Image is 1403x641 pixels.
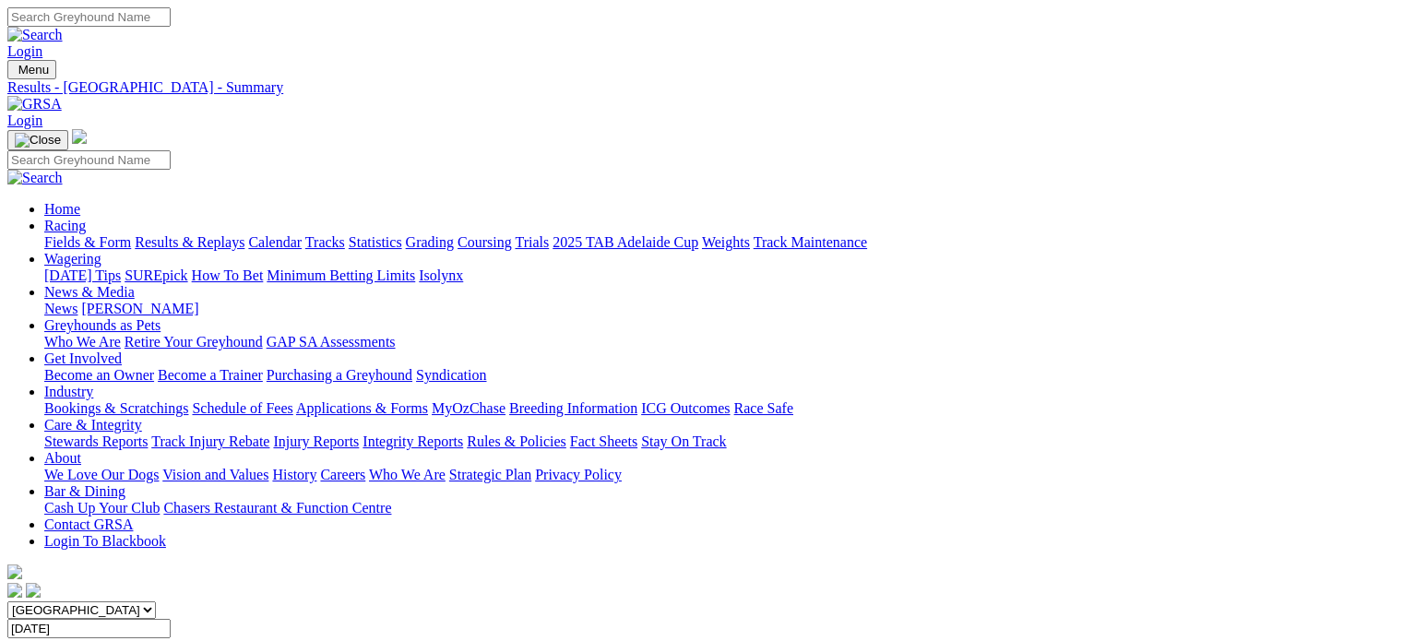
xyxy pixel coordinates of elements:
a: Industry [44,384,93,399]
div: News & Media [44,301,1396,317]
div: Bar & Dining [44,500,1396,516]
a: Weights [702,234,750,250]
a: [PERSON_NAME] [81,301,198,316]
a: Careers [320,467,365,482]
a: Who We Are [369,467,446,482]
a: GAP SA Assessments [267,334,396,350]
button: Toggle navigation [7,60,56,79]
div: Greyhounds as Pets [44,334,1396,350]
a: Racing [44,218,86,233]
a: Injury Reports [273,433,359,449]
a: Integrity Reports [363,433,463,449]
a: Trials [515,234,549,250]
a: Home [44,201,80,217]
a: Isolynx [419,267,463,283]
a: Become an Owner [44,367,154,383]
div: About [44,467,1396,483]
a: Login [7,113,42,128]
a: Race Safe [733,400,792,416]
a: Fields & Form [44,234,131,250]
a: Bar & Dining [44,483,125,499]
input: Select date [7,619,171,638]
a: Coursing [458,234,512,250]
div: Care & Integrity [44,433,1396,450]
a: Who We Are [44,334,121,350]
span: Menu [18,63,49,77]
input: Search [7,150,171,170]
a: Cash Up Your Club [44,500,160,516]
div: Wagering [44,267,1396,284]
a: Login [7,43,42,59]
a: [DATE] Tips [44,267,121,283]
div: Get Involved [44,367,1396,384]
a: Tracks [305,234,345,250]
a: Track Injury Rebate [151,433,269,449]
a: Rules & Policies [467,433,566,449]
a: Minimum Betting Limits [267,267,415,283]
a: Breeding Information [509,400,637,416]
a: ICG Outcomes [641,400,730,416]
a: Contact GRSA [44,516,133,532]
div: Industry [44,400,1396,417]
a: Retire Your Greyhound [125,334,263,350]
img: Search [7,170,63,186]
a: History [272,467,316,482]
a: We Love Our Dogs [44,467,159,482]
a: Applications & Forms [296,400,428,416]
a: Stewards Reports [44,433,148,449]
a: 2025 TAB Adelaide Cup [553,234,698,250]
a: Results & Replays [135,234,244,250]
a: Strategic Plan [449,467,531,482]
a: Care & Integrity [44,417,142,433]
a: Track Maintenance [754,234,867,250]
img: GRSA [7,96,62,113]
a: News [44,301,77,316]
div: Racing [44,234,1396,251]
a: SUREpick [125,267,187,283]
a: Become a Trainer [158,367,263,383]
a: Privacy Policy [535,467,622,482]
a: News & Media [44,284,135,300]
a: How To Bet [192,267,264,283]
img: Search [7,27,63,43]
a: Syndication [416,367,486,383]
a: Chasers Restaurant & Function Centre [163,500,391,516]
a: Stay On Track [641,433,726,449]
a: Calendar [248,234,302,250]
a: Statistics [349,234,402,250]
a: Schedule of Fees [192,400,292,416]
a: About [44,450,81,466]
a: Login To Blackbook [44,533,166,549]
a: Wagering [44,251,101,267]
a: Get Involved [44,350,122,366]
button: Toggle navigation [7,130,68,150]
a: Purchasing a Greyhound [267,367,412,383]
a: Greyhounds as Pets [44,317,161,333]
a: MyOzChase [432,400,505,416]
a: Results - [GEOGRAPHIC_DATA] - Summary [7,79,1396,96]
img: Close [15,133,61,148]
img: logo-grsa-white.png [72,129,87,144]
img: logo-grsa-white.png [7,564,22,579]
a: Fact Sheets [570,433,637,449]
img: twitter.svg [26,583,41,598]
input: Search [7,7,171,27]
img: facebook.svg [7,583,22,598]
a: Vision and Values [162,467,268,482]
a: Grading [406,234,454,250]
a: Bookings & Scratchings [44,400,188,416]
